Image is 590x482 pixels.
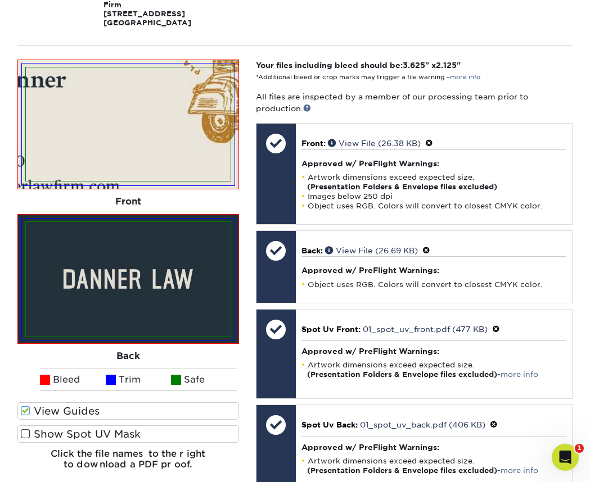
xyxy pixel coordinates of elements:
iframe: Intercom live chat [552,444,579,471]
li: Artwork dimensions exceed expected size. [301,172,566,192]
a: View File (26.69 KB) [325,246,418,255]
li: Trim [106,369,172,391]
li: Object uses RGB. Colors will convert to closest CMYK color. [301,201,566,211]
li: Safe [171,369,237,391]
span: 2.125 [436,61,457,70]
li: Object uses RGB. Colors will convert to closest CMYK color. [301,280,566,289]
small: *Additional bleed or crop marks may trigger a file warning – [256,74,480,81]
strong: Your files including bleed should be: " x " [256,61,461,70]
div: Back [17,344,239,369]
h4: Approved w/ PreFlight Warnings: [301,266,566,275]
span: 1 [575,444,584,453]
span: 3.625 [403,61,425,70]
a: more info [450,74,480,81]
div: Front [17,189,239,214]
li: Artwork dimensions exceed expected size. - [301,456,566,475]
h6: Click the file names to the right to download a PDF proof. [17,448,239,479]
a: View File (26.38 KB) [328,139,421,148]
a: more info [501,466,538,475]
p: All files are inspected by a member of our processing team prior to production. [256,91,573,114]
a: 01_spot_uv_front.pdf (477 KB) [363,325,488,334]
span: Front: [301,139,326,148]
span: Spot Uv Front: [301,325,361,334]
h4: Approved w/ PreFlight Warnings: [301,159,566,168]
a: more info [501,370,538,379]
strong: (Presentation Folders & Envelope files excluded) [307,183,497,191]
a: 01_spot_uv_back.pdf (406 KB) [360,420,485,429]
li: Artwork dimensions exceed expected size. - [301,360,566,379]
h4: Approved w/ PreFlight Warnings: [301,443,566,452]
label: View Guides [17,402,239,420]
strong: (Presentation Folders & Envelope files excluded) [307,466,497,475]
span: Spot Uv Back: [301,420,358,429]
strong: (Presentation Folders & Envelope files excluded) [307,370,497,379]
span: Back: [301,246,323,255]
li: Bleed [40,369,106,391]
li: Images below 250 dpi [301,192,566,201]
label: Show Spot UV Mask [17,425,239,443]
h4: Approved w/ PreFlight Warnings: [301,347,566,356]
